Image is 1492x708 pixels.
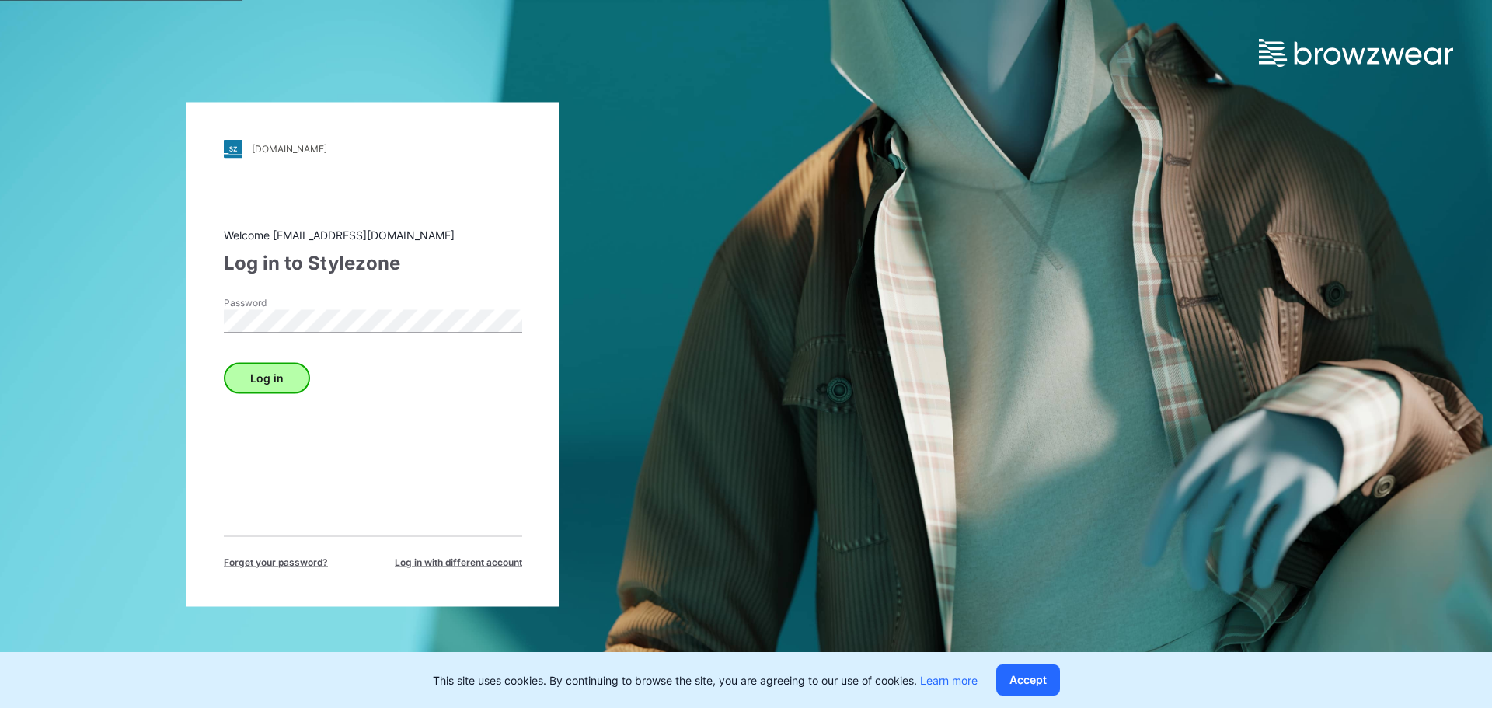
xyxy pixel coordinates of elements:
a: Learn more [920,674,978,687]
div: [DOMAIN_NAME] [252,143,327,155]
img: browzwear-logo.e42bd6dac1945053ebaf764b6aa21510.svg [1259,39,1453,67]
label: Password [224,295,333,309]
a: [DOMAIN_NAME] [224,139,522,158]
button: Accept [996,664,1060,696]
span: Log in with different account [395,555,522,569]
span: Forget your password? [224,555,328,569]
img: stylezone-logo.562084cfcfab977791bfbf7441f1a819.svg [224,139,242,158]
div: Welcome [EMAIL_ADDRESS][DOMAIN_NAME] [224,226,522,242]
div: Log in to Stylezone [224,249,522,277]
button: Log in [224,362,310,393]
p: This site uses cookies. By continuing to browse the site, you are agreeing to our use of cookies. [433,672,978,689]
